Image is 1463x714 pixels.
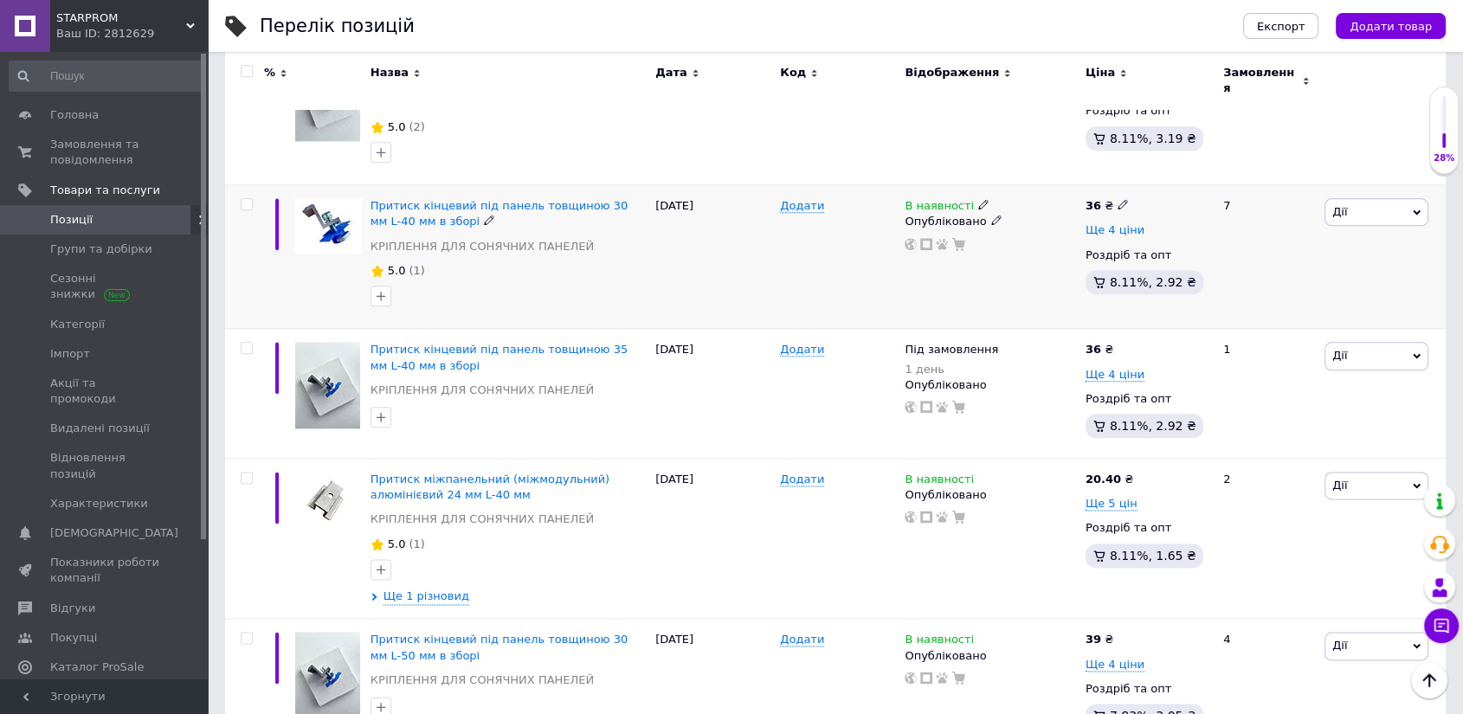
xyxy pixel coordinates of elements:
[1332,639,1347,652] span: Дії
[905,648,1077,664] div: Опубліковано
[1332,479,1347,492] span: Дії
[1411,662,1447,698] button: Наверх
[50,630,97,646] span: Покупці
[1350,20,1432,33] span: Додати товар
[1213,459,1320,619] div: 2
[371,633,628,661] a: Притиск кінцевий під панель товщиною 30 мм L-50 мм в зборі
[905,487,1077,503] div: Опубліковано
[50,496,148,511] span: Характеристики
[294,472,362,528] img: Прижим межпанельный (межмодульный) алюминиевый 24 мм L-40 мм
[905,633,974,651] span: В наявності
[905,214,1077,229] div: Опубліковано
[50,271,160,302] span: Сезонні знижки
[1110,419,1196,433] span: 8.11%, 2.92 ₴
[1086,632,1113,647] div: ₴
[1086,391,1208,407] div: Роздріб та опт
[50,183,160,198] span: Товари та послуги
[1086,103,1208,119] div: Роздріб та опт
[50,525,178,541] span: [DEMOGRAPHIC_DATA]
[1213,185,1320,329] div: 7
[50,137,160,168] span: Замовлення та повідомлення
[1332,205,1347,218] span: Дії
[1086,681,1208,697] div: Роздріб та опт
[1086,368,1144,382] span: Ще 4 ціни
[1086,199,1101,212] b: 36
[9,61,203,92] input: Пошук
[50,450,160,481] span: Відновлення позицій
[371,383,594,398] a: КРІПЛЕННЯ ДЛЯ СОНЯЧНИХ ПАНЕЛЕЙ
[50,317,105,332] span: Категорії
[780,473,824,486] span: Додати
[651,42,776,185] div: [DATE]
[50,107,99,123] span: Головна
[50,421,150,436] span: Видалені позиції
[1424,608,1459,643] button: Чат з покупцем
[1110,275,1196,289] span: 8.11%, 2.92 ₴
[1086,65,1115,80] span: Ціна
[1086,658,1144,672] span: Ще 4 ціни
[1110,549,1196,563] span: 8.11%, 1.65 ₴
[371,343,628,371] a: Притиск кінцевий під панель товщиною 35 мм L-40 мм в зборі
[905,473,974,491] span: В наявності
[1243,13,1319,39] button: Експорт
[371,239,594,254] a: КРІПЛЕННЯ ДЛЯ СОНЯЧНИХ ПАНЕЛЕЙ
[780,199,824,213] span: Додати
[1110,132,1196,145] span: 8.11%, 3.19 ₴
[655,65,687,80] span: Дата
[371,199,628,228] a: Притиск кінцевий під панель товщиною 30 мм L-40 мм в зборі
[50,555,160,586] span: Показники роботи компанії
[1086,473,1121,486] b: 20.40
[905,363,998,376] div: 1 день
[50,346,90,362] span: Імпорт
[651,459,776,619] div: [DATE]
[260,17,415,35] div: Перелік позицій
[1213,329,1320,459] div: 1
[1086,342,1113,357] div: ₴
[780,633,824,646] span: Додати
[56,10,186,26] span: STARPROM
[780,65,806,80] span: Код
[1086,223,1144,237] span: Ще 4 ціни
[651,185,776,329] div: [DATE]
[905,65,999,80] span: Відображення
[1086,520,1208,536] div: Роздріб та опт
[905,199,974,217] span: В наявності
[294,198,362,254] img: Прижим концевой под панель толщиной 30 мм L-40 мм в сборе
[371,473,609,501] a: Притиск міжпанельний (міжмодульний) алюмінієвий 24 мм L-40 мм
[56,26,208,42] div: Ваш ID: 2812629
[371,672,594,688] a: КРІПЛЕННЯ ДЛЯ СОНЯЧНИХ ПАНЕЛЕЙ
[905,377,1077,393] div: Опубліковано
[409,264,424,277] span: (1)
[388,537,406,550] span: 5.0
[1332,349,1347,362] span: Дії
[1213,42,1320,185] div: 12
[1257,20,1305,33] span: Експорт
[1223,65,1298,96] span: Замовлення
[371,511,594,527] a: КРІПЛЕННЯ ДЛЯ СОНЯЧНИХ ПАНЕЛЕЙ
[409,537,424,550] span: (1)
[1086,633,1101,646] b: 39
[780,343,824,357] span: Додати
[905,343,998,361] span: Під замовлення
[1086,248,1208,263] div: Роздріб та опт
[409,120,424,133] span: (2)
[371,65,409,80] span: Назва
[388,120,406,133] span: 5.0
[1086,198,1129,214] div: ₴
[388,264,406,277] span: 5.0
[295,342,360,428] img: Прижим концевой под панель толщиной 35 мм L-40 мм в сборе
[264,65,275,80] span: %
[1086,497,1138,511] span: Ще 5 цін
[50,241,152,257] span: Групи та добірки
[50,376,160,407] span: Акції та промокоди
[50,601,95,616] span: Відгуки
[50,212,93,228] span: Позиції
[1086,472,1133,487] div: ₴
[1430,152,1458,164] div: 28%
[1086,343,1101,356] b: 36
[383,589,469,605] span: Ще 1 різновид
